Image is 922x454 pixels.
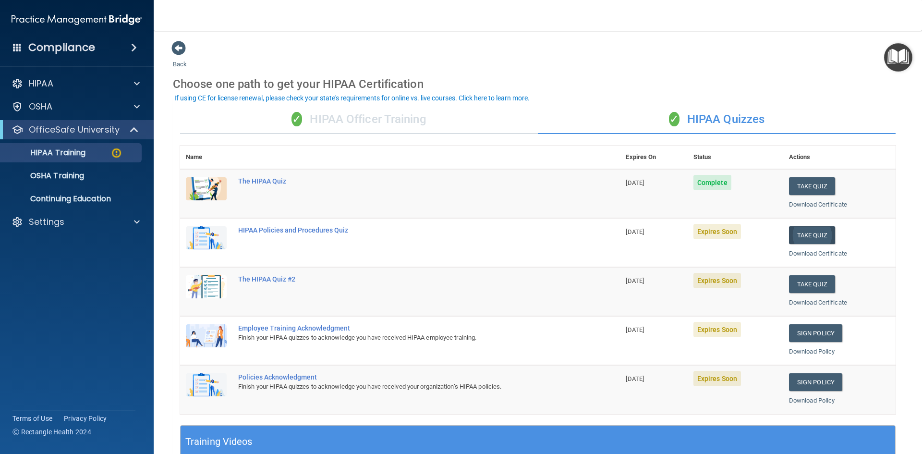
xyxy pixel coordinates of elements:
span: ✓ [669,112,679,126]
a: Settings [12,216,140,228]
p: HIPAA [29,78,53,89]
p: OSHA [29,101,53,112]
th: Expires On [620,146,687,169]
span: [DATE] [626,228,644,235]
a: HIPAA [12,78,140,89]
button: Take Quiz [789,177,835,195]
button: Take Quiz [789,275,835,293]
span: [DATE] [626,375,644,382]
div: HIPAA Policies and Procedures Quiz [238,226,572,234]
button: Open Resource Center [884,43,912,72]
a: Download Policy [789,348,835,355]
span: Expires Soon [693,273,741,288]
a: Sign Policy [789,373,842,391]
a: Download Policy [789,397,835,404]
div: The HIPAA Quiz [238,177,572,185]
button: If using CE for license renewal, please check your state's requirements for online vs. live cours... [173,93,531,103]
span: Ⓒ Rectangle Health 2024 [12,427,91,437]
th: Name [180,146,232,169]
a: Download Certificate [789,299,847,306]
a: Back [173,49,187,68]
div: HIPAA Officer Training [180,105,538,134]
a: Terms of Use [12,414,52,423]
p: HIPAA Training [6,148,85,158]
span: Expires Soon [693,371,741,386]
a: Privacy Policy [64,414,107,423]
img: warning-circle.0cc9ac19.png [110,147,122,159]
a: Sign Policy [789,324,842,342]
span: [DATE] [626,277,644,284]
span: ✓ [291,112,302,126]
span: [DATE] [626,179,644,186]
a: Download Certificate [789,201,847,208]
div: HIPAA Quizzes [538,105,896,134]
a: Download Certificate [789,250,847,257]
th: Status [688,146,783,169]
p: Settings [29,216,64,228]
span: Expires Soon [693,224,741,239]
p: Continuing Education [6,194,137,204]
div: Employee Training Acknowledgment [238,324,572,332]
a: OfficeSafe University [12,124,139,135]
span: [DATE] [626,326,644,333]
div: The HIPAA Quiz #2 [238,275,572,283]
div: Finish your HIPAA quizzes to acknowledge you have received HIPAA employee training. [238,332,572,344]
div: Policies Acknowledgment [238,373,572,381]
p: OSHA Training [6,171,84,181]
button: Take Quiz [789,226,835,244]
h5: Training Videos [185,433,253,450]
span: Complete [693,175,731,190]
span: Expires Soon [693,322,741,337]
div: Finish your HIPAA quizzes to acknowledge you have received your organization’s HIPAA policies. [238,381,572,393]
div: Choose one path to get your HIPAA Certification [173,70,903,98]
p: OfficeSafe University [29,124,120,135]
img: PMB logo [12,10,142,29]
div: If using CE for license renewal, please check your state's requirements for online vs. live cours... [174,95,530,101]
th: Actions [783,146,896,169]
a: OSHA [12,101,140,112]
h4: Compliance [28,41,95,54]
